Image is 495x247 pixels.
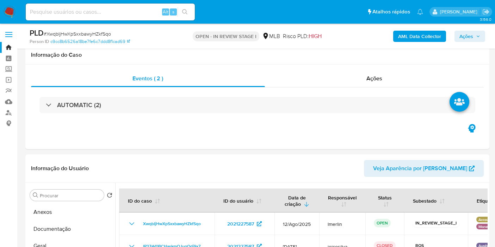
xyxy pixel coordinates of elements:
span: Ações [366,74,382,82]
input: Procurar [40,192,101,199]
p: leticia.merlin@mercadolivre.com [440,8,480,15]
a: Notificações [417,9,423,15]
button: Ações [454,31,485,42]
h1: Informação do Caso [31,51,484,58]
b: AML Data Collector [398,31,441,42]
button: Documentação [27,221,115,237]
span: # XwqbIjHwXpSxxbawyHZkfSqo [44,30,111,37]
span: Risco PLD: [283,32,322,40]
span: s [172,8,174,15]
div: AUTOMATIC (2) [39,97,475,113]
button: AML Data Collector [393,31,446,42]
button: Retornar ao pedido padrão [107,192,112,200]
b: Person ID [30,38,49,45]
span: Atalhos rápidos [372,8,410,16]
span: HIGH [309,32,322,40]
button: search-icon [178,7,192,17]
span: Ações [459,31,473,42]
div: MLB [262,32,280,40]
button: Anexos [27,204,115,221]
span: Alt [163,8,168,15]
b: PLD [30,27,44,38]
h3: AUTOMATIC (2) [57,101,101,109]
input: Pesquise usuários ou casos... [26,7,195,17]
span: Veja Aparência por [PERSON_NAME] [373,160,467,177]
button: Procurar [33,192,38,198]
a: Sair [482,8,490,16]
span: Eventos ( 2 ) [132,74,163,82]
a: c9cc8b6526a18be7fe6c7ddd8f1cad69 [50,38,130,45]
button: Veja Aparência por [PERSON_NAME] [364,160,484,177]
h1: Informação do Usuário [31,165,89,172]
p: OPEN - IN REVIEW STAGE I [193,31,259,41]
